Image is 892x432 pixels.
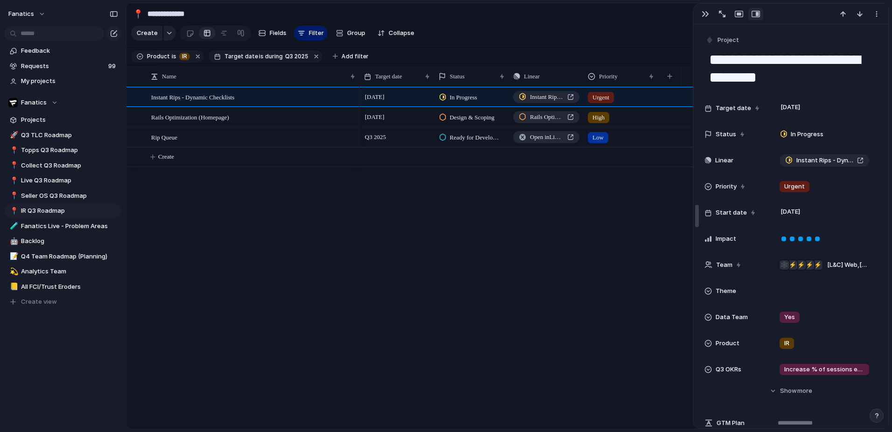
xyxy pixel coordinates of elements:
[341,52,369,61] span: Add filter
[21,146,118,155] span: Topps Q3 Roadmap
[5,189,121,203] a: 📍Seller OS Q3 Roadmap
[21,191,118,201] span: Seller OS Q3 Roadmap
[513,111,579,123] a: Rails Optimization (Homepage)
[716,182,737,191] span: Priority
[108,62,118,71] span: 99
[524,72,540,81] span: Linear
[5,143,121,157] a: 📍Topps Q3 Roadmap
[530,132,564,142] span: Open in Linear
[294,26,328,41] button: Filter
[827,260,869,270] span: [L&C] Web , [L&C] Backend , Instant Rips , Design Team , Live
[21,161,118,170] span: Collect Q3 Roadmap
[778,206,803,217] span: [DATE]
[21,222,118,231] span: Fanatics Live - Problem Areas
[8,222,18,231] button: 🧪
[716,286,736,296] span: Theme
[791,130,823,139] span: In Progress
[347,28,365,38] span: Group
[716,208,747,217] span: Start date
[283,51,310,62] button: Q3 2025
[716,365,741,374] span: Q3 OKRs
[780,260,789,270] div: 🕸
[10,145,16,156] div: 📍
[331,26,370,41] button: Group
[716,260,732,270] span: Team
[10,206,16,216] div: 📍
[10,251,16,262] div: 📝
[327,50,374,63] button: Add filter
[285,52,308,61] span: Q3 2025
[4,7,50,21] button: fanatics
[21,77,118,86] span: My projects
[450,93,477,102] span: In Progress
[5,295,121,309] button: Create view
[309,28,324,38] span: Filter
[362,111,387,123] span: [DATE]
[5,44,121,58] a: Feedback
[530,112,564,122] span: Rails Optimization (Homepage)
[5,159,121,173] div: 📍Collect Q3 Roadmap
[255,26,290,41] button: Fields
[151,132,177,142] span: Rip Queue
[5,113,121,127] a: Projects
[796,156,853,165] span: Instant Rips - Dynamic Checklists
[10,190,16,201] div: 📍
[5,265,121,279] a: 💫Analytics Team
[716,339,739,348] span: Product
[513,91,579,103] a: Instant Rips - Dynamic Checklists
[716,104,751,113] span: Target date
[21,176,118,185] span: Live Q3 Roadmap
[704,383,877,399] button: Showmore
[10,160,16,171] div: 📍
[8,282,18,292] button: 📒
[8,191,18,201] button: 📍
[797,386,812,396] span: more
[592,113,605,122] span: High
[389,28,414,38] span: Collapse
[375,72,402,81] span: Target date
[780,154,869,167] a: Instant Rips - Dynamic Checklists
[784,365,864,374] span: Increase % of sessions exposed to IR from 41% to a monthly average of 80% in Sep
[10,236,16,247] div: 🤖
[259,52,264,61] span: is
[450,133,501,142] span: Ready for Development
[8,176,18,185] button: 📍
[362,132,388,143] span: Q3 2025
[258,51,284,62] button: isduring
[137,28,158,38] span: Create
[778,102,803,113] span: [DATE]
[450,72,465,81] span: Status
[8,131,18,140] button: 🚀
[224,52,258,61] span: Target date
[784,339,789,348] span: IR
[270,28,286,38] span: Fields
[264,52,283,61] span: during
[5,280,121,294] a: 📒All FCI/Trust Eroders
[8,252,18,261] button: 📝
[10,175,16,186] div: 📍
[5,219,121,233] a: 🧪Fanatics Live - Problem Areas
[133,7,143,20] div: 📍
[21,237,118,246] span: Backlog
[592,93,609,102] span: Urgent
[170,51,178,62] button: is
[716,130,736,139] span: Status
[5,204,121,218] div: 📍IR Q3 Roadmap
[8,146,18,155] button: 📍
[717,418,745,428] span: GTM Plan
[784,182,805,191] span: Urgent
[8,161,18,170] button: 📍
[172,52,176,61] span: is
[813,260,822,270] div: ⚡
[21,46,118,56] span: Feedback
[5,128,121,142] a: 🚀Q3 TLC Roadmap
[5,174,121,188] a: 📍Live Q3 Roadmap
[513,131,579,143] a: Open inLinear
[5,96,121,110] button: Fanatics
[5,74,121,88] a: My projects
